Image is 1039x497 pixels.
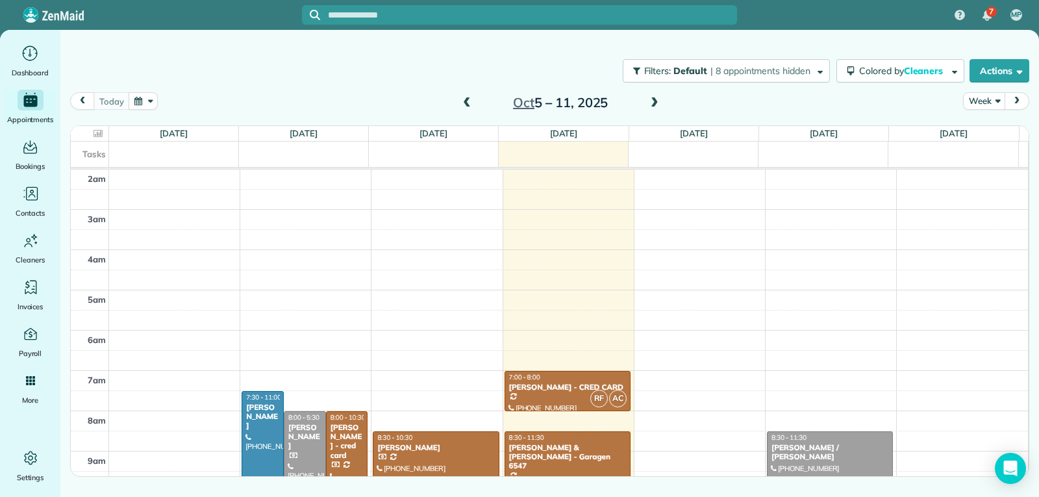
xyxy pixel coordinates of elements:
[310,10,320,20] svg: Focus search
[479,96,642,110] h2: 5 – 11, 2025
[5,448,55,484] a: Settings
[623,59,830,83] button: Filters: Default | 8 appointments hidden
[302,10,320,20] button: Focus search
[7,113,54,126] span: Appointments
[245,403,280,431] div: [PERSON_NAME]
[88,214,106,224] span: 3am
[18,300,44,313] span: Invoices
[5,90,55,126] a: Appointments
[810,128,838,138] a: [DATE]
[16,253,45,266] span: Cleaners
[70,92,95,110] button: prev
[836,59,964,83] button: Colored byCleaners
[16,207,45,220] span: Contacts
[771,433,807,442] span: 8:30 - 11:30
[673,65,708,77] span: Default
[377,443,495,452] div: [PERSON_NAME]
[288,423,322,451] div: [PERSON_NAME]
[963,92,1005,110] button: Week
[508,383,627,392] div: [PERSON_NAME] - CRED CARD
[904,65,945,77] span: Cleaners
[160,128,188,138] a: [DATE]
[644,65,671,77] span: Filters:
[5,324,55,360] a: Payroll
[246,393,281,401] span: 7:30 - 11:00
[5,183,55,220] a: Contacts
[88,375,106,385] span: 7am
[1011,10,1021,20] span: MP
[970,59,1029,83] button: Actions
[680,128,708,138] a: [DATE]
[508,443,627,471] div: [PERSON_NAME] & [PERSON_NAME] - Garagen 6547
[5,230,55,266] a: Cleaners
[859,65,947,77] span: Colored by
[88,455,106,466] span: 9am
[419,128,447,138] a: [DATE]
[88,415,106,426] span: 8am
[12,66,49,79] span: Dashboard
[88,173,106,184] span: 2am
[771,443,889,462] div: [PERSON_NAME] / [PERSON_NAME]
[16,160,45,173] span: Bookings
[550,128,578,138] a: [DATE]
[17,471,44,484] span: Settings
[82,149,106,159] span: Tasks
[290,128,318,138] a: [DATE]
[509,373,540,381] span: 7:00 - 8:00
[940,128,968,138] a: [DATE]
[330,423,364,461] div: [PERSON_NAME] - cred card
[513,94,534,110] span: Oct
[509,433,544,442] span: 8:30 - 11:30
[5,277,55,313] a: Invoices
[5,43,55,79] a: Dashboard
[88,294,106,305] span: 5am
[973,1,1001,30] div: 7 unread notifications
[590,390,608,407] span: RF
[995,453,1026,484] div: Open Intercom Messenger
[616,59,830,83] a: Filters: Default | 8 appointments hidden
[94,92,129,110] button: today
[331,413,366,422] span: 8:00 - 10:30
[88,335,106,345] span: 6am
[19,347,42,360] span: Payroll
[609,390,627,407] span: AC
[5,136,55,173] a: Bookings
[22,394,38,407] span: More
[377,433,412,442] span: 8:30 - 10:30
[1005,92,1029,110] button: next
[710,65,810,77] span: | 8 appointments hidden
[88,254,106,264] span: 4am
[989,6,994,17] span: 7
[288,413,319,422] span: 8:00 - 5:30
